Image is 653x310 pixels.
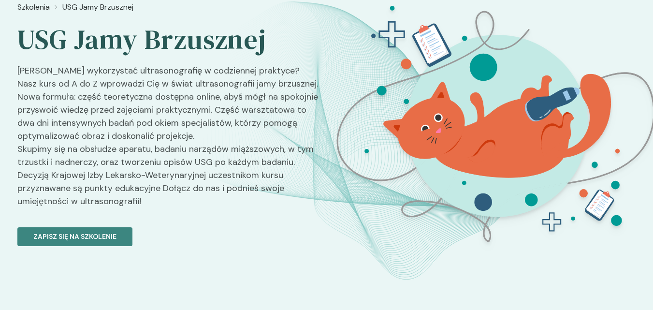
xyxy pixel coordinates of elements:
[17,23,319,57] h2: USG Jamy Brzusznej
[17,1,50,13] a: Szkolenia
[17,216,319,246] a: Zapisz się na szkolenie
[17,227,132,246] button: Zapisz się na szkolenie
[33,232,116,242] p: Zapisz się na szkolenie
[62,1,133,13] a: USG Jamy Brzusznej
[17,64,319,216] p: [PERSON_NAME] wykorzystać ultrasonografię w codziennej praktyce? Nasz kurs od A do Z wprowadzi Ci...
